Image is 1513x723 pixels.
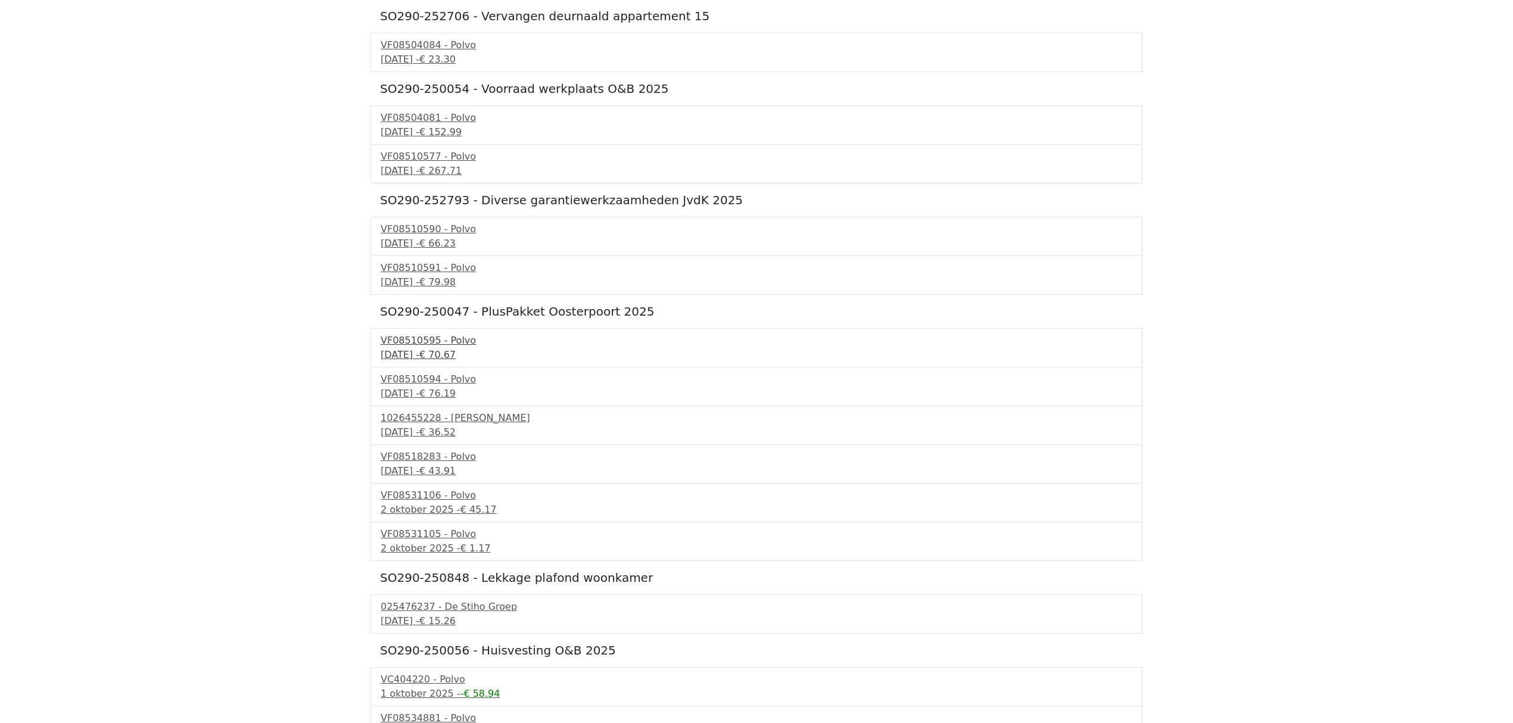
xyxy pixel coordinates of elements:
a: VF08510577 - Polvo[DATE] -€ 267.71 [381,149,1132,178]
h5: SO290-252706 - Vervangen deurnaald appartement 15 [380,9,1133,23]
div: [DATE] - [381,464,1132,478]
span: € 79.98 [419,276,456,288]
h5: SO290-250054 - Voorraad werkplaats O&B 2025 [380,82,1133,96]
div: [DATE] - [381,614,1132,628]
div: VC404220 - Polvo [381,672,1132,687]
span: € 66.23 [419,238,456,249]
div: VF08510595 - Polvo [381,334,1132,348]
a: VF08510591 - Polvo[DATE] -€ 79.98 [381,261,1132,289]
div: VF08504084 - Polvo [381,38,1132,52]
span: € 152.99 [419,126,462,138]
div: VF08510594 - Polvo [381,372,1132,387]
span: € 43.91 [419,465,456,476]
div: [DATE] - [381,125,1132,139]
div: 1 oktober 2025 - [381,687,1132,701]
a: 025476237 - De Stiho Groep[DATE] -€ 15.26 [381,600,1132,628]
div: 1026455228 - [PERSON_NAME] [381,411,1132,425]
div: [DATE] - [381,387,1132,401]
span: € 15.26 [419,615,456,627]
div: [DATE] - [381,52,1132,67]
div: [DATE] - [381,275,1132,289]
h5: SO290-250047 - PlusPakket Oosterpoort 2025 [380,304,1133,319]
a: VF08510595 - Polvo[DATE] -€ 70.67 [381,334,1132,362]
span: € 45.17 [460,504,497,515]
span: € 23.30 [419,54,456,65]
div: [DATE] - [381,164,1132,178]
div: VF08518283 - Polvo [381,450,1132,464]
h5: SO290-250848 - Lekkage plafond woonkamer [380,571,1133,585]
span: € 70.67 [419,349,456,360]
h5: SO290-252793 - Diverse garantiewerkzaamheden JvdK 2025 [380,193,1133,207]
a: VF08531105 - Polvo2 oktober 2025 -€ 1.17 [381,527,1132,556]
a: VF08510590 - Polvo[DATE] -€ 66.23 [381,222,1132,251]
div: VF08510577 - Polvo [381,149,1132,164]
div: [DATE] - [381,236,1132,251]
a: VC404220 - Polvo1 oktober 2025 --€ 58.94 [381,672,1132,701]
div: VF08510591 - Polvo [381,261,1132,275]
div: 2 oktober 2025 - [381,541,1132,556]
div: VF08504081 - Polvo [381,111,1132,125]
a: VF08518283 - Polvo[DATE] -€ 43.91 [381,450,1132,478]
span: -€ 58.94 [460,688,500,699]
div: VF08531105 - Polvo [381,527,1132,541]
a: VF08510594 - Polvo[DATE] -€ 76.19 [381,372,1132,401]
div: 2 oktober 2025 - [381,503,1132,517]
h5: SO290-250056 - Huisvesting O&B 2025 [380,643,1133,657]
div: VF08531106 - Polvo [381,488,1132,503]
div: 025476237 - De Stiho Groep [381,600,1132,614]
span: € 36.52 [419,426,456,438]
a: 1026455228 - [PERSON_NAME][DATE] -€ 36.52 [381,411,1132,440]
div: [DATE] - [381,425,1132,440]
a: VF08504084 - Polvo[DATE] -€ 23.30 [381,38,1132,67]
span: € 76.19 [419,388,456,399]
a: VF08504081 - Polvo[DATE] -€ 152.99 [381,111,1132,139]
span: € 1.17 [460,543,491,554]
a: VF08531106 - Polvo2 oktober 2025 -€ 45.17 [381,488,1132,517]
span: € 267.71 [419,165,462,176]
div: VF08510590 - Polvo [381,222,1132,236]
div: [DATE] - [381,348,1132,362]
